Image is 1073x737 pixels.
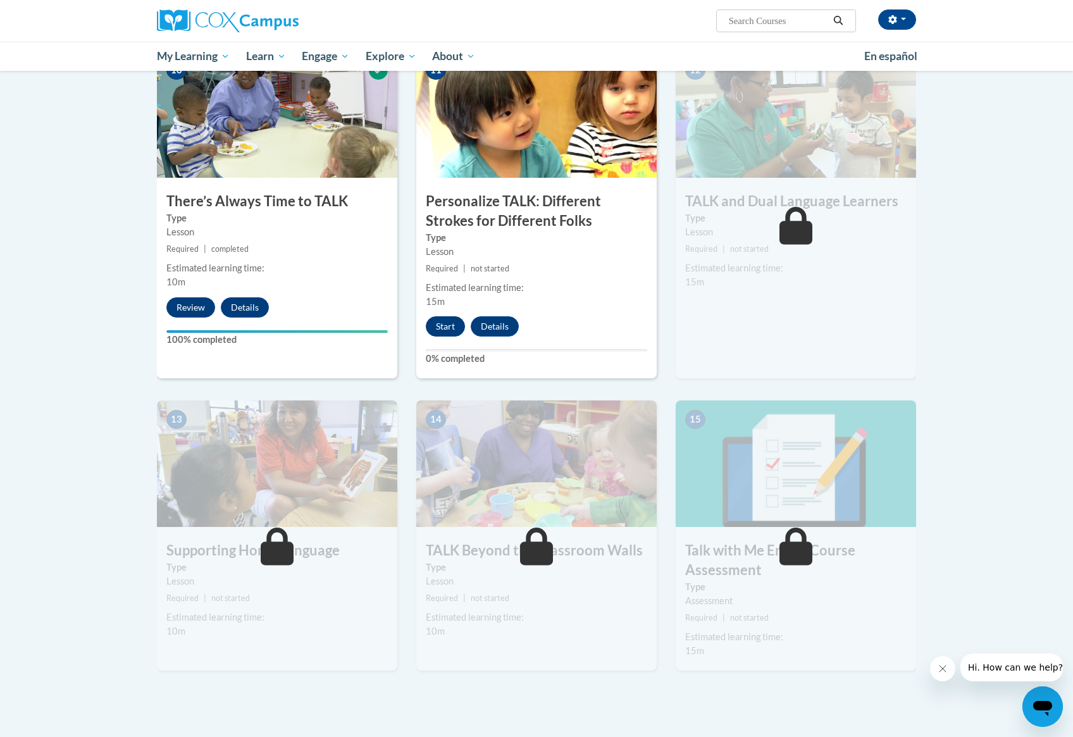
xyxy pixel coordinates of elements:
[426,410,446,429] span: 14
[426,316,465,337] button: Start
[221,297,269,318] button: Details
[856,43,926,70] a: En español
[723,613,725,622] span: |
[138,42,935,71] div: Main menu
[166,297,215,318] button: Review
[166,333,388,347] label: 100% completed
[685,211,907,225] label: Type
[471,593,509,603] span: not started
[432,49,475,64] span: About
[676,541,916,580] h3: Talk with Me End of Course Assessment
[416,51,657,178] img: Course Image
[426,245,647,259] div: Lesson
[426,626,445,636] span: 10m
[426,281,647,295] div: Estimated learning time:
[685,630,907,644] div: Estimated learning time:
[864,49,917,63] span: En español
[730,613,769,622] span: not started
[166,225,388,239] div: Lesson
[685,410,705,429] span: 15
[204,244,206,254] span: |
[685,613,717,622] span: Required
[685,645,704,656] span: 15m
[157,541,397,560] h3: Supporting Home Language
[246,49,286,64] span: Learn
[157,51,397,178] img: Course Image
[425,42,484,71] a: About
[302,49,349,64] span: Engage
[463,593,466,603] span: |
[149,42,238,71] a: My Learning
[685,244,717,254] span: Required
[166,593,199,603] span: Required
[426,264,458,273] span: Required
[930,656,955,681] iframe: Close message
[728,13,829,28] input: Search Courses
[166,211,388,225] label: Type
[426,574,647,588] div: Lesson
[471,264,509,273] span: not started
[366,49,416,64] span: Explore
[426,296,445,307] span: 15m
[416,192,657,231] h3: Personalize TALK: Different Strokes for Different Folks
[157,9,299,32] img: Cox Campus
[166,560,388,574] label: Type
[166,410,187,429] span: 13
[211,593,250,603] span: not started
[426,352,647,366] label: 0% completed
[211,244,249,254] span: completed
[463,264,466,273] span: |
[1022,686,1063,727] iframe: Button to launch messaging window
[157,49,230,64] span: My Learning
[166,244,199,254] span: Required
[685,261,907,275] div: Estimated learning time:
[157,192,397,211] h3: There’s Always Time to TALK
[166,261,388,275] div: Estimated learning time:
[238,42,294,71] a: Learn
[676,400,916,527] img: Course Image
[166,330,388,333] div: Your progress
[157,9,397,32] a: Cox Campus
[471,316,519,337] button: Details
[416,541,657,560] h3: TALK Beyond the Classroom Walls
[829,13,848,28] button: Search
[676,51,916,178] img: Course Image
[166,626,185,636] span: 10m
[426,560,647,574] label: Type
[723,244,725,254] span: |
[426,593,458,603] span: Required
[166,276,185,287] span: 10m
[685,276,704,287] span: 15m
[166,610,388,624] div: Estimated learning time:
[685,580,907,594] label: Type
[878,9,916,30] button: Account Settings
[157,400,397,527] img: Course Image
[204,593,206,603] span: |
[357,42,425,71] a: Explore
[426,231,647,245] label: Type
[730,244,769,254] span: not started
[166,574,388,588] div: Lesson
[416,400,657,527] img: Course Image
[685,594,907,608] div: Assessment
[960,653,1063,681] iframe: Message from company
[676,192,916,211] h3: TALK and Dual Language Learners
[294,42,357,71] a: Engage
[426,610,647,624] div: Estimated learning time:
[685,225,907,239] div: Lesson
